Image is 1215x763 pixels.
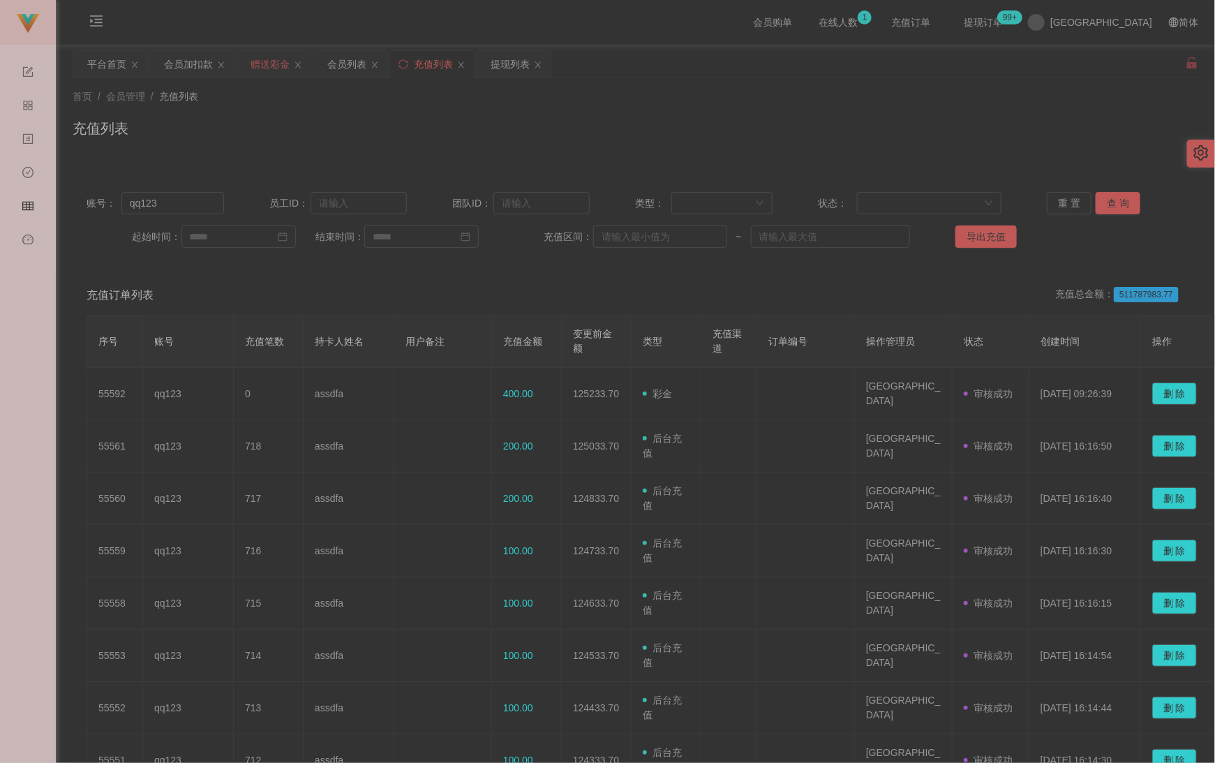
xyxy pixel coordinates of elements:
span: 产品管理 [22,101,33,225]
td: [DATE] 16:16:40 [1029,473,1141,525]
button: 删 除 [1152,644,1197,667]
span: 订单编号 [768,336,807,347]
td: 715 [234,577,304,630]
td: [DATE] 16:16:15 [1029,577,1141,630]
td: qq123 [143,525,234,577]
span: 后台充值 [643,695,682,720]
span: 彩金 [643,388,672,399]
span: 充值金额 [503,336,542,347]
button: 删 除 [1152,697,1197,719]
div: 平台首页 [87,51,126,77]
span: 审核成功 [964,702,1013,713]
span: 100.00 [503,598,533,609]
i: 图标: menu-unfold [73,1,120,45]
td: assdfa [304,420,394,473]
td: 55552 [87,682,143,734]
span: 充值列表 [159,91,198,102]
td: [GEOGRAPHIC_DATA] [855,525,953,577]
td: 716 [234,525,304,577]
span: 充值渠道 [713,328,742,354]
span: 100.00 [503,702,533,713]
i: 图标: close [534,61,542,69]
span: 充值订单列表 [87,287,154,304]
span: / [151,91,154,102]
i: 图标: setting [1193,145,1209,161]
span: 后台充值 [643,538,682,563]
i: 图标: close [131,61,139,69]
td: 714 [234,630,304,682]
td: 125233.70 [562,368,632,420]
td: assdfa [304,368,394,420]
button: 删 除 [1152,435,1197,457]
td: [GEOGRAPHIC_DATA] [855,682,953,734]
td: [GEOGRAPHIC_DATA] [855,473,953,525]
div: 充值列表 [414,51,453,77]
span: 账号： [87,196,121,211]
span: 审核成功 [964,440,1013,452]
input: 请输入最小值为 [593,225,727,248]
i: 图标: close [294,61,302,69]
span: 首页 [73,91,92,102]
p: 1 [863,10,867,24]
td: [DATE] 09:26:39 [1029,368,1141,420]
span: 200.00 [503,440,533,452]
td: assdfa [304,682,394,734]
span: 序号 [98,336,118,347]
span: 状态 [964,336,983,347]
i: 图标: table [22,194,33,222]
span: 审核成功 [964,545,1013,556]
span: 充值订单 [884,17,937,27]
span: 审核成功 [964,493,1013,504]
td: 55560 [87,473,143,525]
i: 图标: calendar [278,232,288,242]
td: 55553 [87,630,143,682]
i: 图标: close [371,61,379,69]
i: 图标: calendar [461,232,470,242]
td: 713 [234,682,304,734]
div: 提现列表 [491,51,530,77]
td: [DATE] 16:14:54 [1029,630,1141,682]
td: 55559 [87,525,143,577]
i: 图标: close [457,61,465,69]
button: 重 置 [1047,192,1091,214]
span: 充值区间： [544,230,592,244]
input: 请输入 [493,192,589,214]
span: 团队ID： [452,196,493,211]
span: 200.00 [503,493,533,504]
span: ~ [727,230,751,244]
span: / [98,91,100,102]
span: 变更前金额 [573,328,612,354]
span: 操作 [1152,336,1172,347]
span: 操作管理员 [866,336,915,347]
span: 结束时间： [315,230,364,244]
span: 状态： [819,196,857,211]
td: [GEOGRAPHIC_DATA] [855,368,953,420]
td: qq123 [143,577,234,630]
h1: 充值列表 [73,118,128,139]
div: 充值总金额： [1055,287,1184,304]
span: 100.00 [503,545,533,556]
input: 请输入 [121,192,224,214]
span: 后台充值 [643,433,682,459]
input: 请输入 [311,192,406,214]
span: 内容中心 [22,134,33,258]
img: logo.9652507e.png [17,14,39,34]
button: 删 除 [1152,487,1197,510]
span: 511787983.77 [1114,287,1179,302]
td: 717 [234,473,304,525]
td: 124733.70 [562,525,632,577]
span: 充值笔数 [245,336,284,347]
span: 系统配置 [22,67,33,191]
i: 图标: sync [398,59,408,69]
td: 125033.70 [562,420,632,473]
button: 删 除 [1152,540,1197,562]
td: [DATE] 16:16:50 [1029,420,1141,473]
span: 审核成功 [964,598,1013,609]
div: 赠送彩金 [251,51,290,77]
i: 图标: down [756,199,764,209]
i: 图标: unlock [1186,57,1198,69]
span: 400.00 [503,388,533,399]
td: qq123 [143,473,234,525]
td: 55592 [87,368,143,420]
td: [DATE] 16:14:44 [1029,682,1141,734]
